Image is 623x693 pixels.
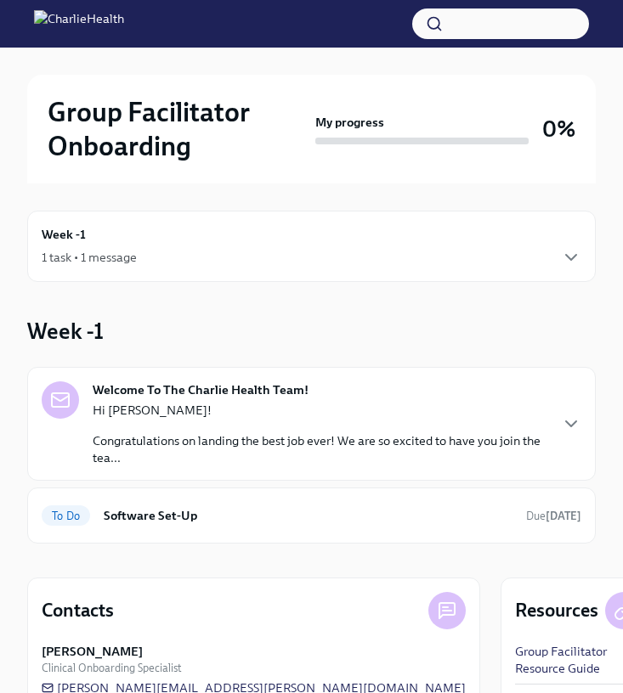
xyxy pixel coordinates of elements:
[27,316,104,346] h3: Week -1
[526,508,581,524] span: September 23rd, 2025 10:00
[104,506,513,525] h6: Software Set-Up
[34,10,124,37] img: CharlieHealth
[42,660,181,676] span: Clinical Onboarding Specialist
[93,432,547,466] p: Congratulations on landing the best job ever! We are so excited to have you join the tea...
[42,643,143,660] strong: [PERSON_NAME]
[42,502,581,529] a: To DoSoftware Set-UpDue[DATE]
[42,249,137,266] div: 1 task • 1 message
[48,95,309,163] h2: Group Facilitator Onboarding
[542,114,575,144] h3: 0%
[42,225,86,244] h6: Week -1
[515,598,598,623] h4: Resources
[93,381,309,398] strong: Welcome To The Charlie Health Team!
[93,402,547,419] p: Hi [PERSON_NAME]!
[42,510,90,522] span: To Do
[526,510,581,522] span: Due
[315,114,384,131] strong: My progress
[546,510,581,522] strong: [DATE]
[42,598,114,623] h4: Contacts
